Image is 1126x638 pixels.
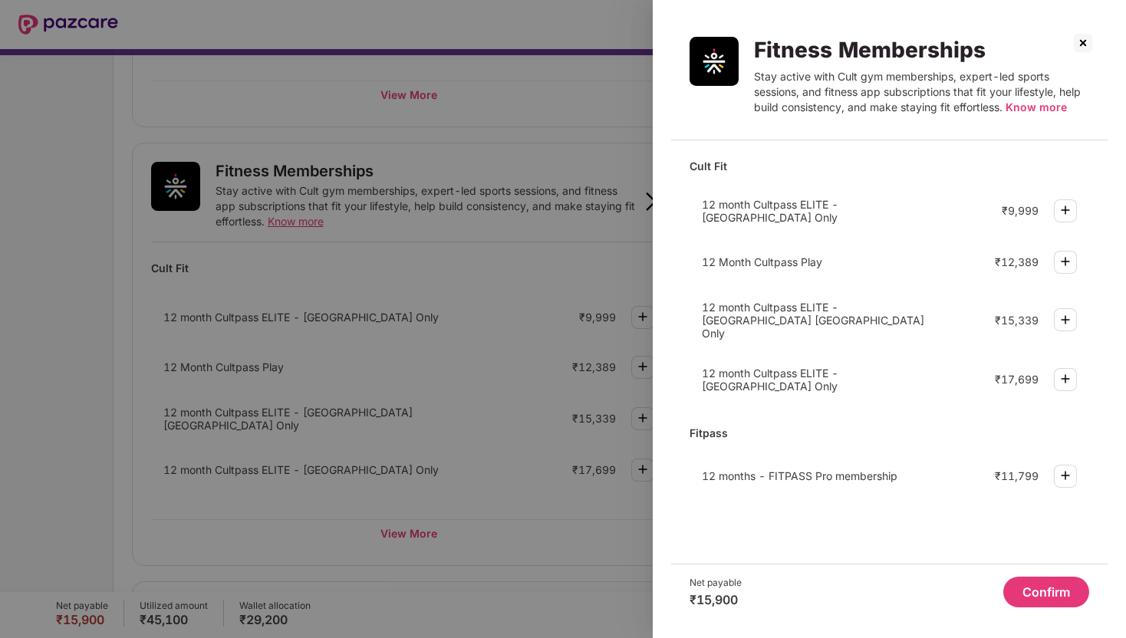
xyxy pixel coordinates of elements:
[995,255,1039,268] div: ₹12,389
[1056,201,1075,219] img: svg+xml;base64,PHN2ZyBpZD0iUGx1cy0zMngzMiIgeG1sbnM9Imh0dHA6Ly93d3cudzMub3JnLzIwMDAvc3ZnIiB3aWR0aD...
[690,37,739,86] img: Fitness Memberships
[702,367,838,393] span: 12 month Cultpass ELITE - [GEOGRAPHIC_DATA] Only
[690,419,1089,446] div: Fitpass
[702,255,822,268] span: 12 Month Cultpass Play
[1056,370,1075,388] img: svg+xml;base64,PHN2ZyBpZD0iUGx1cy0zMngzMiIgeG1sbnM9Imh0dHA6Ly93d3cudzMub3JnLzIwMDAvc3ZnIiB3aWR0aD...
[702,198,838,224] span: 12 month Cultpass ELITE - [GEOGRAPHIC_DATA] Only
[690,577,742,589] div: Net payable
[690,153,1089,179] div: Cult Fit
[1056,252,1075,271] img: svg+xml;base64,PHN2ZyBpZD0iUGx1cy0zMngzMiIgeG1sbnM9Imh0dHA6Ly93d3cudzMub3JnLzIwMDAvc3ZnIiB3aWR0aD...
[702,301,924,340] span: 12 month Cultpass ELITE - [GEOGRAPHIC_DATA] [GEOGRAPHIC_DATA] Only
[754,37,1089,63] div: Fitness Memberships
[690,592,742,607] div: ₹15,900
[995,314,1039,327] div: ₹15,339
[1003,577,1089,607] button: Confirm
[995,469,1039,482] div: ₹11,799
[754,69,1089,115] div: Stay active with Cult gym memberships, expert-led sports sessions, and fitness app subscriptions ...
[1056,466,1075,485] img: svg+xml;base64,PHN2ZyBpZD0iUGx1cy0zMngzMiIgeG1sbnM9Imh0dHA6Ly93d3cudzMub3JnLzIwMDAvc3ZnIiB3aWR0aD...
[995,373,1039,386] div: ₹17,699
[1056,311,1075,329] img: svg+xml;base64,PHN2ZyBpZD0iUGx1cy0zMngzMiIgeG1sbnM9Imh0dHA6Ly93d3cudzMub3JnLzIwMDAvc3ZnIiB3aWR0aD...
[1002,204,1039,217] div: ₹9,999
[702,469,897,482] span: 12 months - FITPASS Pro membership
[1071,31,1095,55] img: svg+xml;base64,PHN2ZyBpZD0iQ3Jvc3MtMzJ4MzIiIHhtbG5zPSJodHRwOi8vd3d3LnczLm9yZy8yMDAwL3N2ZyIgd2lkdG...
[1006,100,1067,113] span: Know more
